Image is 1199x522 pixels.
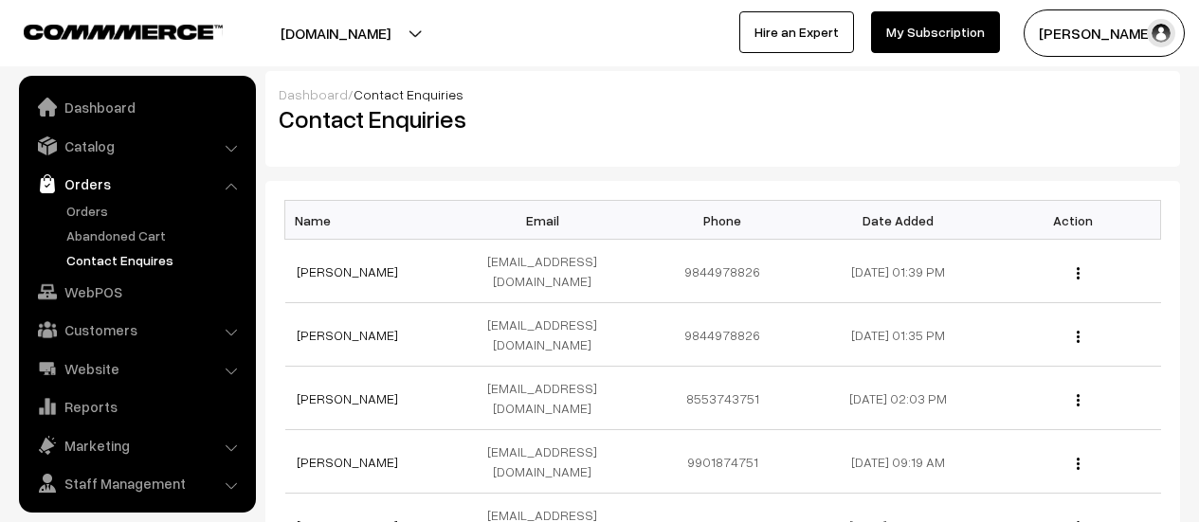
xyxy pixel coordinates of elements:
[24,19,190,42] a: COMMMERCE
[24,351,249,386] a: Website
[810,430,986,494] td: [DATE] 09:19 AM
[297,390,398,406] a: [PERSON_NAME]
[810,367,986,430] td: [DATE] 02:03 PM
[24,466,249,500] a: Staff Management
[810,201,986,240] th: Date Added
[297,327,398,343] a: [PERSON_NAME]
[279,104,709,134] h2: Contact Enquiries
[279,84,1167,104] div: /
[62,201,249,221] a: Orders
[24,313,249,347] a: Customers
[810,240,986,303] td: [DATE] 01:39 PM
[285,201,461,240] th: Name
[460,430,635,494] td: [EMAIL_ADDRESS][DOMAIN_NAME]
[460,240,635,303] td: [EMAIL_ADDRESS][DOMAIN_NAME]
[635,367,810,430] td: 8553743751
[810,303,986,367] td: [DATE] 01:35 PM
[214,9,457,57] button: [DOMAIN_NAME]
[24,428,249,462] a: Marketing
[62,225,249,245] a: Abandoned Cart
[24,167,249,201] a: Orders
[871,11,1000,53] a: My Subscription
[297,263,398,279] a: [PERSON_NAME]
[1147,19,1175,47] img: user
[354,86,463,102] span: Contact Enquiries
[1077,458,1080,470] img: Menu
[460,201,635,240] th: Email
[24,389,249,423] a: Reports
[24,25,223,39] img: COMMMERCE
[24,129,249,163] a: Catalog
[986,201,1161,240] th: Action
[460,367,635,430] td: [EMAIL_ADDRESS][DOMAIN_NAME]
[1077,331,1080,343] img: Menu
[24,90,249,124] a: Dashboard
[62,250,249,270] a: Contact Enquires
[1024,9,1185,57] button: [PERSON_NAME]
[635,303,810,367] td: 9844978826
[1077,394,1080,406] img: Menu
[460,303,635,367] td: [EMAIL_ADDRESS][DOMAIN_NAME]
[635,201,810,240] th: Phone
[279,86,348,102] a: Dashboard
[24,275,249,309] a: WebPOS
[635,240,810,303] td: 9844978826
[635,430,810,494] td: 9901874751
[1077,267,1080,279] img: Menu
[739,11,854,53] a: Hire an Expert
[297,454,398,470] a: [PERSON_NAME]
